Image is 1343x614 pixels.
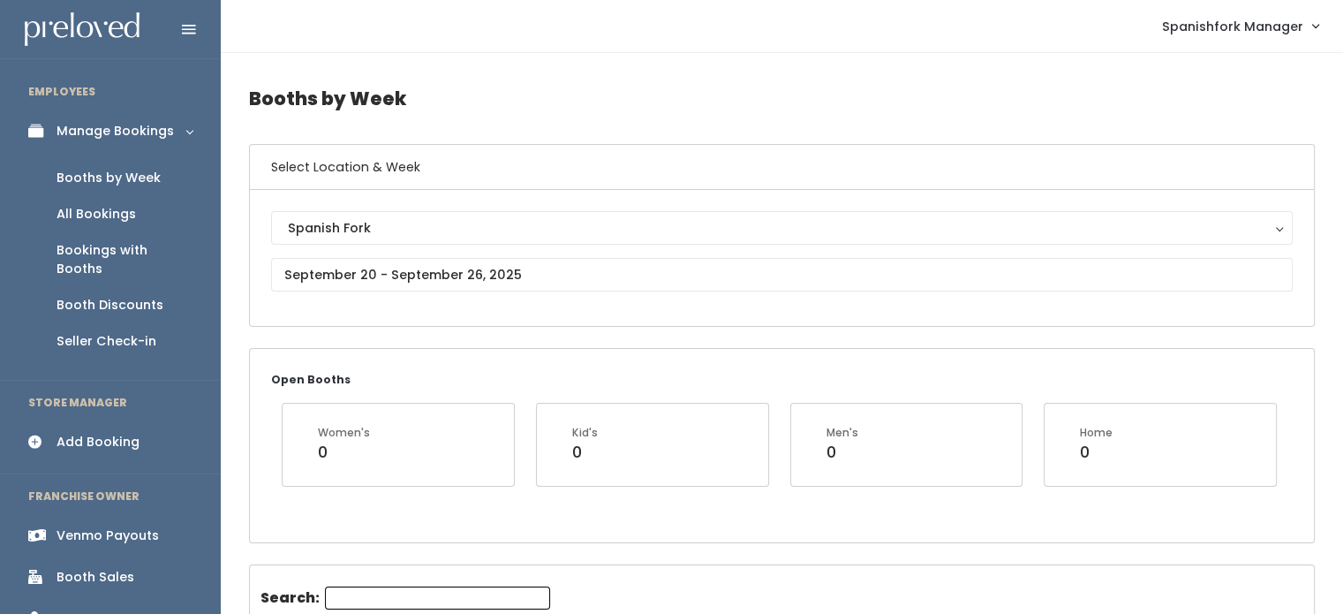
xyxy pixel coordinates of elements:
div: Home [1080,425,1113,441]
a: Spanishfork Manager [1144,7,1336,45]
div: 0 [1080,441,1113,464]
input: September 20 - September 26, 2025 [271,258,1293,292]
div: Men's [826,425,858,441]
button: Spanish Fork [271,211,1293,245]
div: Bookings with Booths [57,241,192,278]
div: Booths by Week [57,169,161,187]
div: Women's [318,425,370,441]
div: Venmo Payouts [57,527,159,545]
div: Spanish Fork [288,218,1276,238]
div: 0 [826,441,858,464]
div: Manage Bookings [57,122,174,140]
h4: Booths by Week [249,74,1315,123]
img: preloved logo [25,12,140,47]
label: Search: [260,587,550,610]
div: Kid's [572,425,598,441]
div: 0 [318,441,370,464]
h6: Select Location & Week [250,145,1314,190]
span: Spanishfork Manager [1162,17,1303,36]
div: Booth Discounts [57,296,163,315]
div: Seller Check-in [57,332,156,351]
input: Search: [325,587,550,610]
div: Booth Sales [57,568,134,587]
div: Add Booking [57,433,140,451]
div: All Bookings [57,205,136,224]
div: 0 [572,441,598,464]
small: Open Booths [271,372,351,387]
